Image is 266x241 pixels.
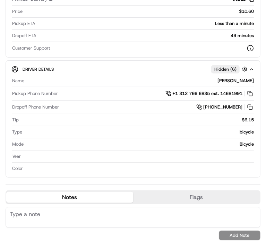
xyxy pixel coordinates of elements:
[22,126,92,131] span: [PERSON_NAME] [PERSON_NAME]
[12,33,36,39] span: Dropoff ETA
[69,172,84,177] span: Pylon
[12,78,24,84] span: Name
[7,27,126,38] p: Welcome 👋
[23,67,54,72] span: Driver Details
[14,126,19,132] img: 1736555255976-a54dd68f-1ca7-489b-9aae-adbdc363a1c4
[7,119,18,130] img: Joana Marie Avellanoza
[7,155,12,161] div: 📗
[133,192,260,203] button: Flags
[165,90,254,97] a: +1 312 766 6835 ext. 14681991
[7,66,19,78] img: 1736555255976-a54dd68f-1ca7-489b-9aae-adbdc363a1c4
[66,155,111,162] span: API Documentation
[196,103,254,111] a: [PHONE_NUMBER]
[59,155,64,161] div: 💻
[31,73,95,78] div: We're available if you need us!
[6,192,133,203] button: Notes
[12,153,21,160] span: Year
[239,8,254,15] span: $10.60
[12,141,25,147] span: Model
[27,78,254,84] div: [PERSON_NAME]
[11,63,255,75] button: Driver DetailsHidden (6)
[93,126,96,131] span: •
[97,126,111,131] span: [DATE]
[22,117,254,123] div: $6.15
[39,33,254,39] div: 49 minutes
[4,152,56,164] a: 📗Knowledge Base
[214,66,237,72] span: Hidden ( 6 )
[49,171,84,177] a: Powered byPylon
[56,152,114,164] a: 💻API Documentation
[23,107,25,113] span: •
[172,91,242,97] span: +1 312 766 6835 ext. 14681991
[14,155,53,162] span: Knowledge Base
[108,88,126,97] button: See all
[27,141,254,147] div: Bicycle
[7,90,46,95] div: Past conversations
[25,129,254,135] div: bicycle
[18,44,125,52] input: Got a question? Start typing here...
[12,117,19,123] span: Tip
[15,66,27,78] img: 1727276513143-84d647e1-66c0-4f92-a045-3c9f9f5dfd92
[118,68,126,76] button: Start new chat
[38,20,254,27] div: Less than a minute
[31,66,114,73] div: Start new chat
[12,91,58,97] span: Pickup Phone Number
[211,65,249,74] button: Hidden (6)
[7,7,21,20] img: Nash
[12,165,23,172] span: Color
[203,104,242,110] span: [PHONE_NUMBER]
[12,8,23,15] span: Price
[12,45,50,51] span: Customer Support
[12,104,59,110] span: Dropoff Phone Number
[12,20,35,27] span: Pickup ETA
[12,129,22,135] span: Type
[27,107,41,113] span: [DATE]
